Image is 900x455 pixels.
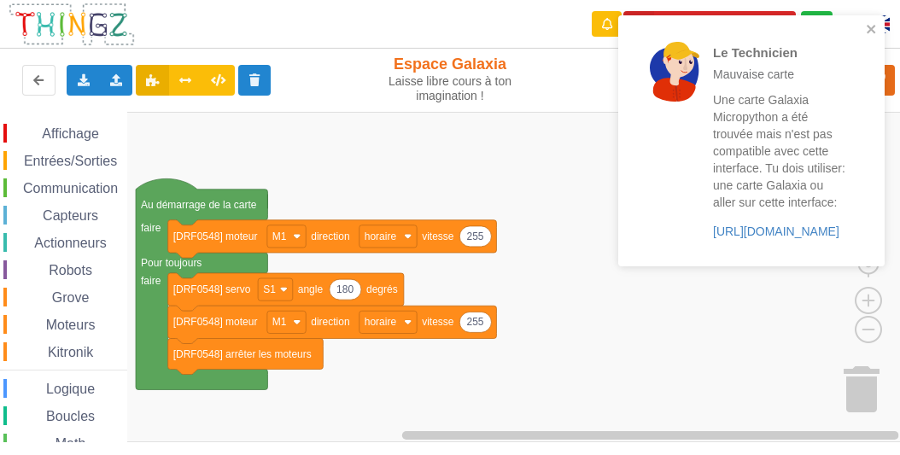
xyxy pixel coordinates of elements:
text: angle [298,283,324,295]
span: Grove [50,290,92,305]
text: direction [311,230,349,242]
text: faire [141,221,161,233]
span: Logique [44,382,97,396]
p: Le Technicien [713,44,846,61]
p: Une carte Galaxia Micropython a été trouvée mais n'est pas compatible avec cette interface. Tu do... [713,91,846,211]
text: faire [141,275,161,287]
text: Au démarrage de la carte [141,198,257,210]
span: Affichage [39,126,101,141]
text: [DRF0548] moteur [173,230,258,242]
text: vitesse [422,316,454,328]
a: [URL][DOMAIN_NAME] [713,225,839,238]
text: horaire [365,316,397,328]
span: Entrées/Sorties [21,154,120,168]
span: Kitronik [45,345,96,359]
text: horaire [365,230,397,242]
text: [DRF0548] servo [173,283,251,295]
span: Communication [20,181,120,195]
span: Robots [46,263,95,277]
text: vitesse [422,230,454,242]
span: Boucles [44,409,97,423]
span: Actionneurs [32,236,109,250]
p: Mauvaise carte [713,66,846,83]
text: degrés [366,283,398,295]
button: Appairer une carte [623,11,796,38]
text: direction [311,316,349,328]
span: Capteurs [40,208,101,223]
text: S1 [263,283,276,295]
text: [DRF0548] moteur [173,316,258,328]
text: 180 [336,283,354,295]
span: Moteurs [44,318,98,332]
span: Math [53,436,89,451]
text: [DRF0548] arrêter les moteurs [173,347,312,359]
text: Pour toujours [141,257,202,269]
text: 255 [467,316,484,328]
img: thingz_logo.png [8,2,136,47]
text: M1 [272,230,287,242]
button: close [866,22,878,38]
text: M1 [272,316,287,328]
text: 255 [467,230,484,242]
div: Espace Galaxia [377,55,524,103]
div: Laisse libre cours à ton imagination ! [377,74,524,103]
